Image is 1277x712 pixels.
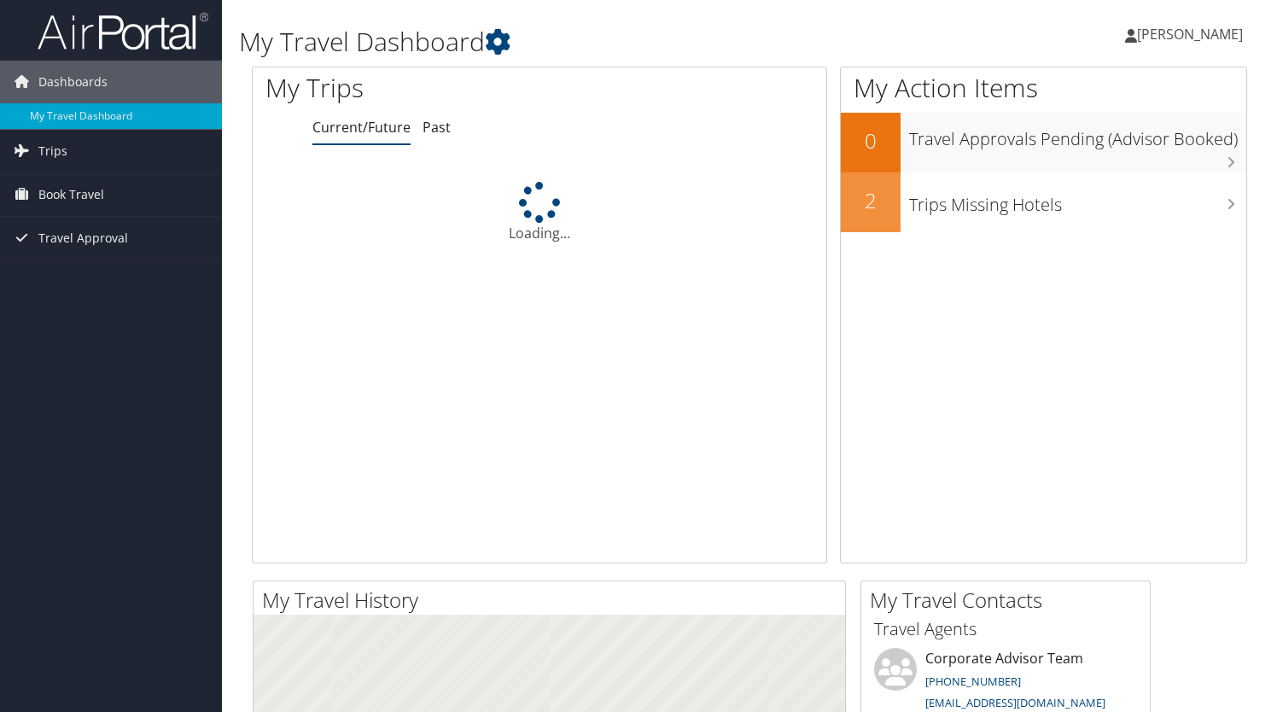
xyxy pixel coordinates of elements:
span: Trips [38,130,67,172]
img: airportal-logo.png [38,11,208,51]
h3: Trips Missing Hotels [909,184,1246,217]
span: [PERSON_NAME] [1137,25,1243,44]
a: 2Trips Missing Hotels [841,172,1246,232]
a: Past [423,118,451,137]
h1: My Trips [265,70,574,106]
a: [PHONE_NUMBER] [925,674,1021,689]
h3: Travel Approvals Pending (Advisor Booked) [909,119,1246,151]
a: 0Travel Approvals Pending (Advisor Booked) [841,113,1246,172]
div: Loading... [253,182,826,243]
a: [PERSON_NAME] [1125,9,1260,60]
a: Current/Future [312,118,411,137]
h2: My Travel Contacts [870,586,1150,615]
h1: My Action Items [841,70,1246,106]
a: [EMAIL_ADDRESS][DOMAIN_NAME] [925,695,1105,710]
h3: Travel Agents [874,617,1137,641]
span: Book Travel [38,173,104,216]
span: Dashboards [38,61,108,103]
h2: My Travel History [262,586,845,615]
h2: 0 [841,126,901,155]
h1: My Travel Dashboard [239,24,919,60]
h2: 2 [841,186,901,215]
span: Travel Approval [38,217,128,260]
